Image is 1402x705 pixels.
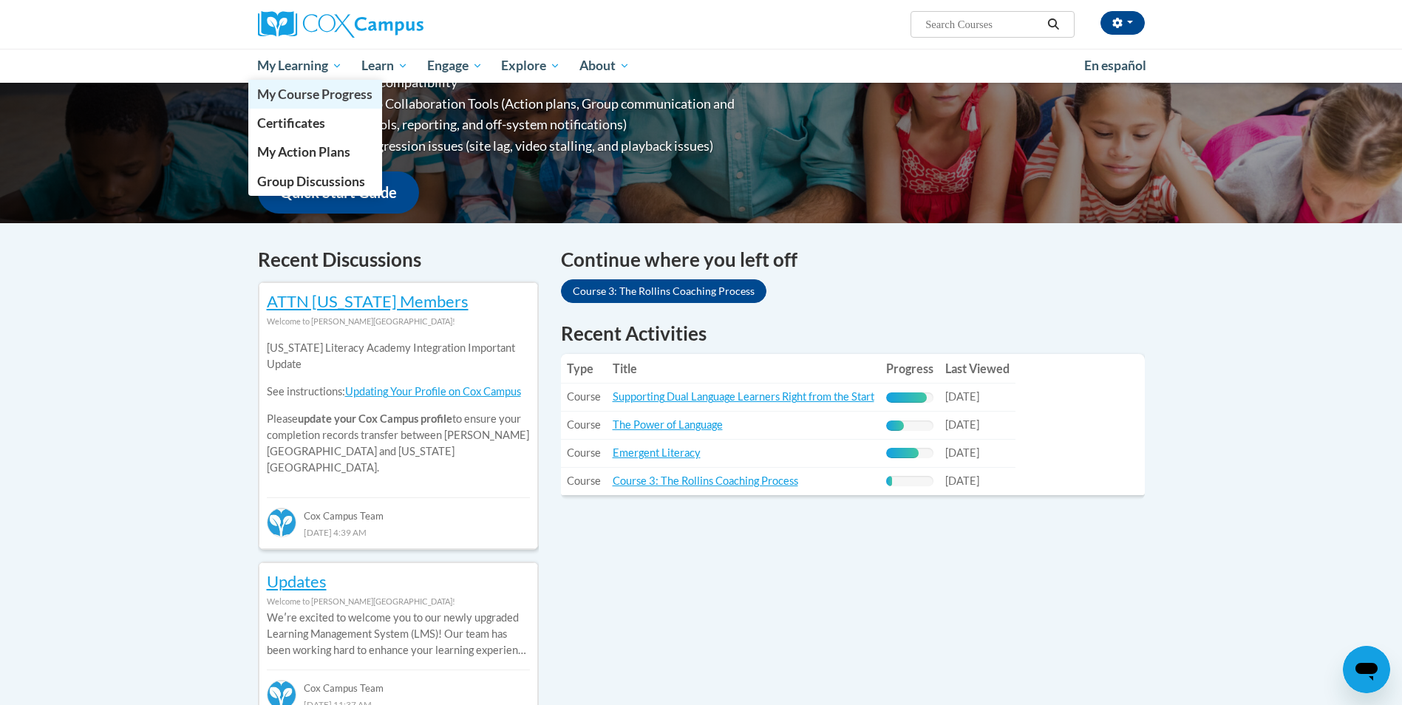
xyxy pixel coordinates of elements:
[298,412,452,425] b: update your Cox Campus profile
[886,420,904,431] div: Progress, %
[267,330,530,487] div: Please to ensure your completion records transfer between [PERSON_NAME][GEOGRAPHIC_DATA] and [US_...
[248,109,383,137] a: Certificates
[579,57,630,75] span: About
[613,418,723,431] a: The Power of Language
[267,384,530,400] p: See instructions:
[561,245,1145,274] h4: Continue where you left off
[257,115,325,131] span: Certificates
[561,320,1145,347] h1: Recent Activities
[258,11,539,38] a: Cox Campus
[257,174,365,189] span: Group Discussions
[287,93,794,136] li: Enhanced Group Collaboration Tools (Action plans, Group communication and collaboration tools, re...
[427,57,483,75] span: Engage
[287,135,794,157] li: Diminished progression issues (site lag, video stalling, and playback issues)
[345,385,521,398] a: Updating Your Profile on Cox Campus
[886,476,892,486] div: Progress, %
[267,593,530,610] div: Welcome to [PERSON_NAME][GEOGRAPHIC_DATA]!
[567,390,601,403] span: Course
[267,508,296,537] img: Cox Campus Team
[248,80,383,109] a: My Course Progress
[258,245,539,274] h4: Recent Discussions
[258,11,423,38] img: Cox Campus
[361,57,408,75] span: Learn
[613,390,874,403] a: Supporting Dual Language Learners Right from the Start
[418,49,492,83] a: Engage
[945,418,979,431] span: [DATE]
[607,354,880,384] th: Title
[267,610,530,658] p: Weʹre excited to welcome you to our newly upgraded Learning Management System (LMS)! Our team has...
[567,446,601,459] span: Course
[945,474,979,487] span: [DATE]
[248,167,383,196] a: Group Discussions
[567,418,601,431] span: Course
[924,16,1042,33] input: Search Courses
[1084,58,1146,73] span: En español
[267,670,530,696] div: Cox Campus Team
[880,354,939,384] th: Progress
[613,446,701,459] a: Emergent Literacy
[257,86,372,102] span: My Course Progress
[613,474,798,487] a: Course 3: The Rollins Coaching Process
[561,279,766,303] a: Course 3: The Rollins Coaching Process
[257,57,342,75] span: My Learning
[570,49,639,83] a: About
[501,57,560,75] span: Explore
[267,524,530,540] div: [DATE] 4:39 AM
[945,446,979,459] span: [DATE]
[352,49,418,83] a: Learn
[561,354,607,384] th: Type
[267,291,469,311] a: ATTN [US_STATE] Members
[236,49,1167,83] div: Main menu
[257,144,350,160] span: My Action Plans
[1100,11,1145,35] button: Account Settings
[267,571,327,591] a: Updates
[1343,646,1390,693] iframe: Button to launch messaging window
[267,313,530,330] div: Welcome to [PERSON_NAME][GEOGRAPHIC_DATA]!
[567,474,601,487] span: Course
[248,137,383,166] a: My Action Plans
[939,354,1015,384] th: Last Viewed
[945,390,979,403] span: [DATE]
[886,448,919,458] div: Progress, %
[267,497,530,524] div: Cox Campus Team
[1042,16,1064,33] button: Search
[267,340,530,372] p: [US_STATE] Literacy Academy Integration Important Update
[1075,50,1156,81] a: En español
[886,392,927,403] div: Progress, %
[248,49,353,83] a: My Learning
[491,49,570,83] a: Explore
